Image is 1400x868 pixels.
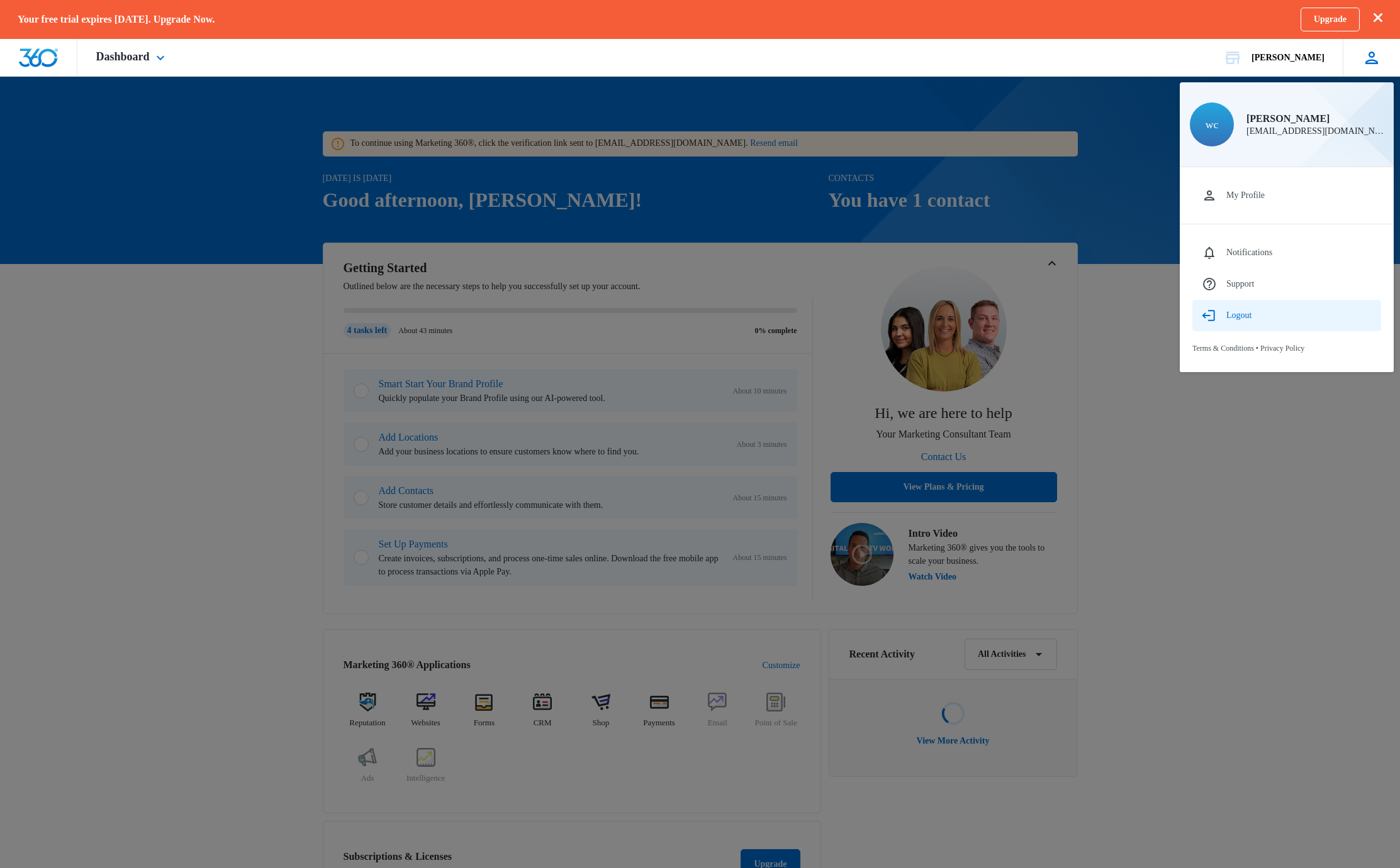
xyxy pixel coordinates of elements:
[1192,300,1381,331] button: Logout
[77,39,187,76] div: Dashboard
[1374,13,1382,25] button: dismiss this dialog
[1252,53,1324,63] div: account name
[1192,180,1381,211] a: My Profile
[1260,344,1304,353] a: Privacy Policy
[1246,114,1384,124] div: [PERSON_NAME]
[1192,344,1381,353] div: •
[1226,310,1252,321] div: Logout
[1226,190,1265,201] div: My Profile
[18,13,215,25] p: Your free trial expires [DATE]. Upgrade Now.
[96,50,150,63] span: Dashboard
[1226,279,1254,289] div: Support
[1301,8,1360,31] a: Upgrade
[1192,344,1254,353] a: Terms & Conditions
[1206,118,1219,131] span: wc
[1246,127,1384,136] div: [EMAIL_ADDRESS][DOMAIN_NAME]
[1192,268,1381,300] a: Support
[1192,237,1381,268] a: Notifications
[1226,248,1272,258] div: Notifications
